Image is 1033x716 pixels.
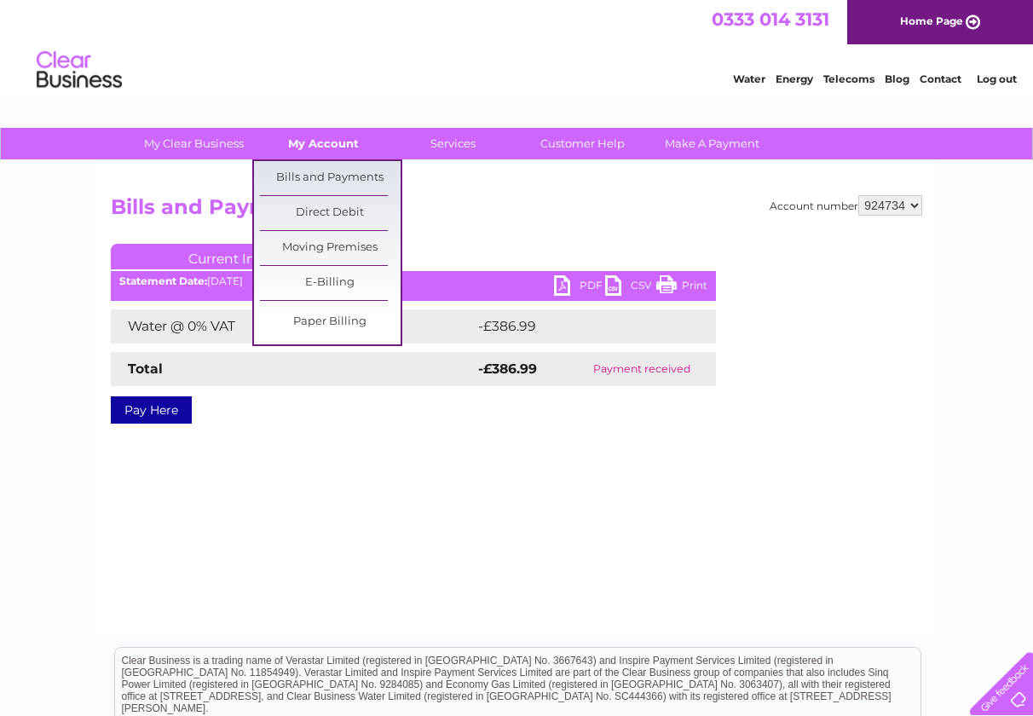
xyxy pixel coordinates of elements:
td: -£386.99 [474,309,689,344]
a: CSV [605,275,656,300]
a: E-Billing [260,266,401,300]
a: PDF [554,275,605,300]
strong: -£386.99 [478,361,537,377]
a: Energy [776,72,813,85]
a: Customer Help [512,128,653,159]
strong: Total [128,361,163,377]
td: Water @ 0% VAT [111,309,474,344]
a: My Clear Business [124,128,264,159]
a: Print [656,275,707,300]
b: Statement Date: [119,274,207,287]
a: 0333 014 3131 [712,9,829,30]
img: logo.png [36,44,123,96]
a: My Account [253,128,394,159]
h2: Bills and Payments [111,195,922,228]
a: Pay Here [111,396,192,424]
div: [DATE] [111,275,716,287]
td: Payment received [568,352,716,386]
div: Account number [770,195,922,216]
div: Clear Business is a trading name of Verastar Limited (registered in [GEOGRAPHIC_DATA] No. 3667643... [115,9,920,83]
a: Bills and Payments [260,161,401,195]
a: Direct Debit [260,196,401,230]
a: Contact [920,72,961,85]
a: Moving Premises [260,231,401,265]
a: Services [383,128,523,159]
a: Water [733,72,765,85]
a: Make A Payment [642,128,782,159]
a: Current Invoice [111,244,366,269]
a: Blog [885,72,909,85]
a: Telecoms [823,72,874,85]
a: Log out [977,72,1017,85]
a: Paper Billing [260,305,401,339]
